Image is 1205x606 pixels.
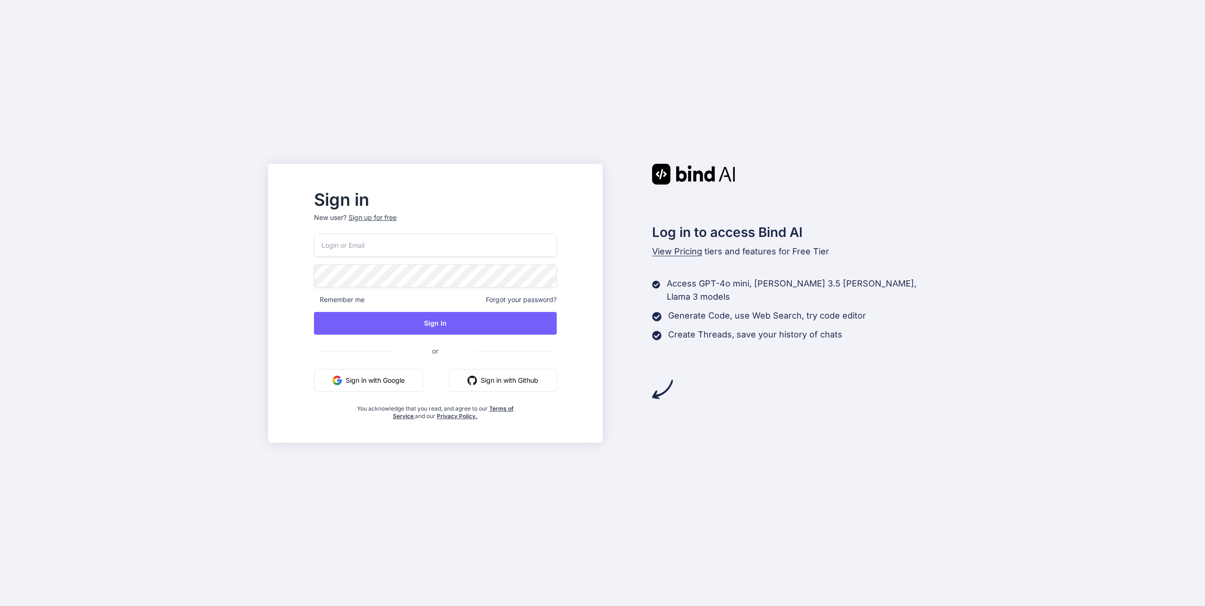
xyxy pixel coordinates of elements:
[332,376,342,385] img: google
[354,399,516,420] div: You acknowledge that you read, and agree to our and our
[437,412,477,420] a: Privacy Policy.
[393,405,514,420] a: Terms of Service
[314,369,423,392] button: Sign in with Google
[314,234,557,257] input: Login or Email
[668,328,842,341] p: Create Threads, save your history of chats
[668,309,866,322] p: Generate Code, use Web Search, try code editor
[314,213,557,234] p: New user?
[652,379,673,400] img: arrow
[449,369,557,392] button: Sign in with Github
[652,246,702,256] span: View Pricing
[467,376,477,385] img: github
[652,245,937,258] p: tiers and features for Free Tier
[314,295,365,304] span: Remember me
[314,312,557,335] button: Sign In
[667,277,937,303] p: Access GPT-4o mini, [PERSON_NAME] 3.5 [PERSON_NAME], Llama 3 models
[652,164,735,185] img: Bind AI logo
[394,339,476,362] span: or
[314,192,557,207] h2: Sign in
[348,213,397,222] div: Sign up for free
[486,295,557,304] span: Forgot your password?
[652,222,937,242] h2: Log in to access Bind AI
